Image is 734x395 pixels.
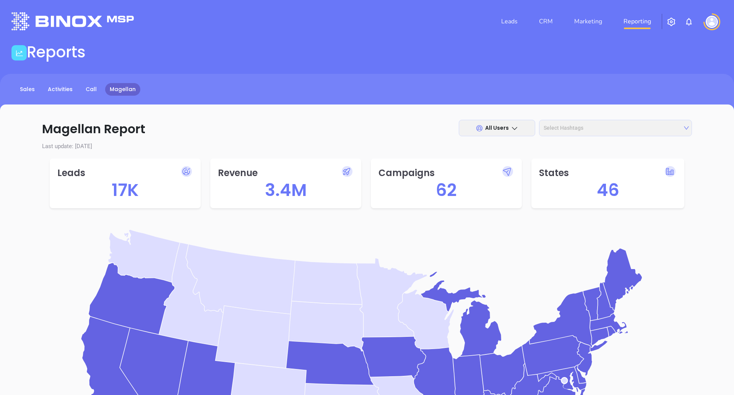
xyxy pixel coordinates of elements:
h5: 17K [57,180,193,201]
p: Magellan Report [42,120,692,138]
a: CRM [536,14,556,29]
p: Revenue [218,166,354,180]
a: Leads [498,14,521,29]
img: iconSetting [667,17,676,26]
h5: 62 [378,180,514,201]
img: logo [11,12,134,30]
h1: Reports [27,43,86,61]
h5: 3.4M [218,180,354,201]
h5: 46 [539,180,677,201]
p: Campaigns [378,166,514,180]
a: Magellan [105,83,140,96]
a: Activities [43,83,77,96]
span: All Users [485,124,509,132]
p: States [539,166,677,180]
img: user [706,16,718,28]
p: Last update: [DATE] [42,142,692,151]
img: iconNotification [684,17,693,26]
a: Sales [15,83,39,96]
a: Reporting [620,14,654,29]
a: Call [81,83,101,96]
p: Leads [57,166,193,180]
a: Marketing [571,14,605,29]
